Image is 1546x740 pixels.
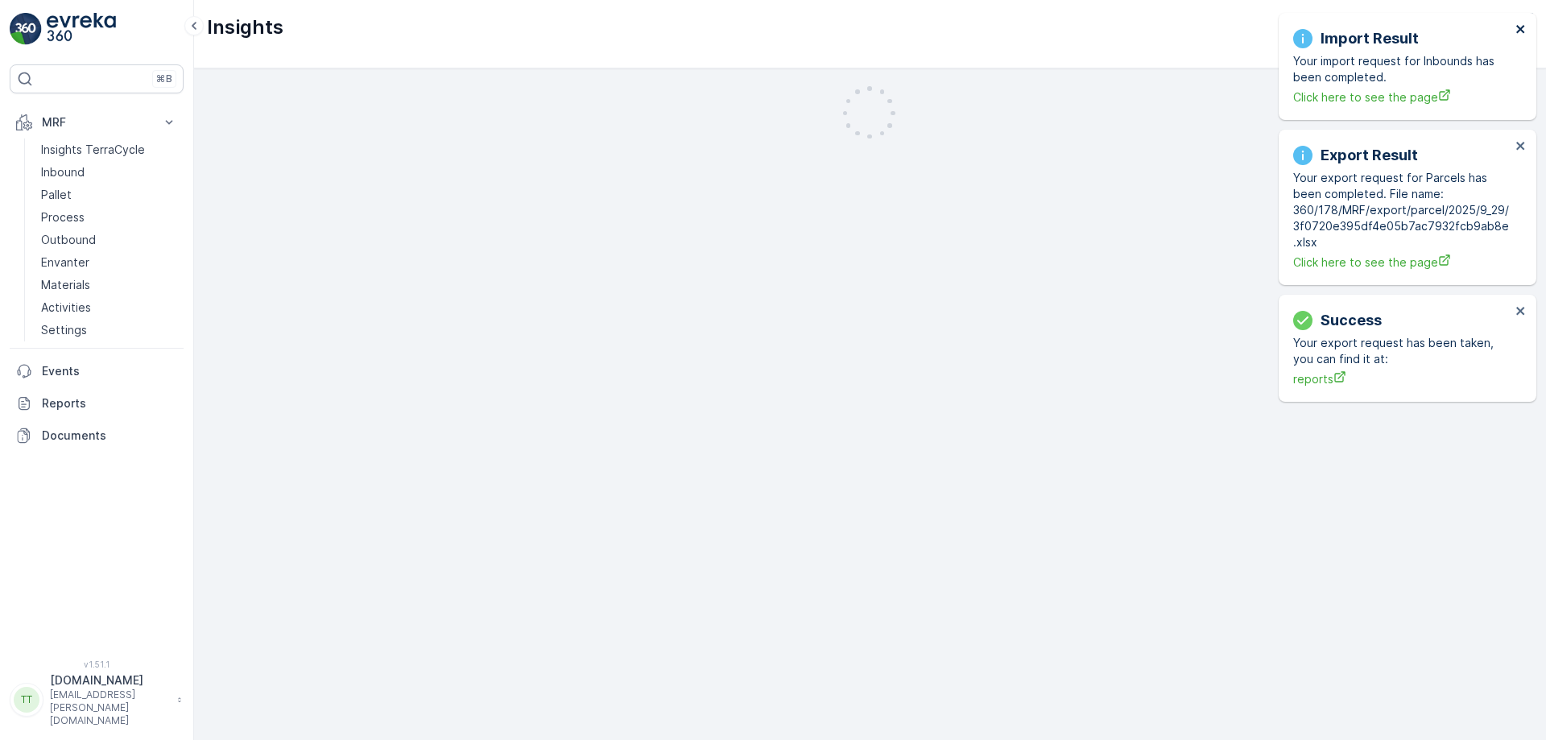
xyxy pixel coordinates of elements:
[10,106,184,138] button: MRF
[156,72,172,85] p: ⌘B
[41,322,87,338] p: Settings
[41,300,91,316] p: Activities
[14,687,39,713] div: TT
[10,659,184,669] span: v 1.51.1
[35,138,184,161] a: Insights TerraCycle
[41,232,96,248] p: Outbound
[42,395,177,411] p: Reports
[1515,304,1527,320] button: close
[42,114,151,130] p: MRF
[1321,27,1419,50] p: Import Result
[1293,335,1511,367] p: Your export request has been taken, you can find it at:
[1321,309,1382,332] p: Success
[47,13,116,45] img: logo_light-DOdMpM7g.png
[35,229,184,251] a: Outbound
[10,420,184,452] a: Documents
[41,277,90,293] p: Materials
[1321,144,1418,167] p: Export Result
[1515,139,1527,155] button: close
[10,672,184,727] button: TT[DOMAIN_NAME][EMAIL_ADDRESS][PERSON_NAME][DOMAIN_NAME]
[35,319,184,341] a: Settings
[41,187,72,203] p: Pallet
[50,688,169,727] p: [EMAIL_ADDRESS][PERSON_NAME][DOMAIN_NAME]
[10,13,42,45] img: logo
[10,355,184,387] a: Events
[41,209,85,225] p: Process
[35,184,184,206] a: Pallet
[10,387,184,420] a: Reports
[35,206,184,229] a: Process
[41,142,145,158] p: Insights TerraCycle
[1293,370,1511,387] a: reports
[41,254,89,271] p: Envanter
[35,161,184,184] a: Inbound
[1293,53,1511,85] p: Your import request for Inbounds has been completed.
[35,296,184,319] a: Activities
[35,274,184,296] a: Materials
[1293,254,1511,271] a: Click here to see the page
[35,251,184,274] a: Envanter
[50,672,169,688] p: [DOMAIN_NAME]
[41,164,85,180] p: Inbound
[42,428,177,444] p: Documents
[42,363,177,379] p: Events
[1293,170,1511,250] p: Your export request for Parcels has been completed. File name: 360/178/MRF/export/parcel/2025/9_2...
[207,14,283,40] p: Insights
[1515,23,1527,38] button: close
[1293,89,1511,105] a: Click here to see the page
